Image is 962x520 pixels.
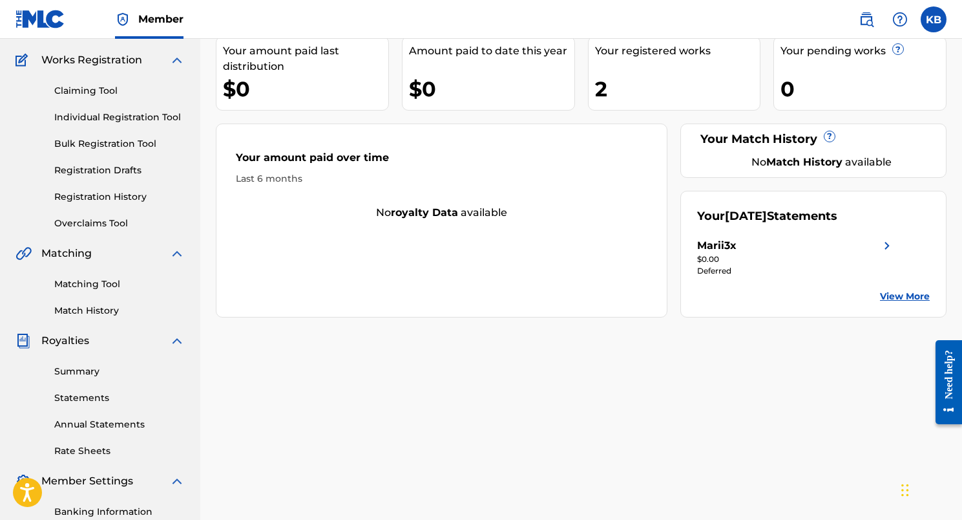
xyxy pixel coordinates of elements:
img: search [859,12,874,27]
a: Public Search [853,6,879,32]
div: 0 [780,74,946,103]
div: $0 [223,74,388,103]
div: Amount paid to date this year [409,43,574,59]
div: Last 6 months [236,172,647,186]
div: Deferred [697,265,895,277]
img: right chevron icon [879,238,895,254]
strong: royalty data [391,206,458,219]
a: Registration History [54,190,185,204]
a: Match History [54,304,185,318]
img: Top Rightsholder [115,12,131,27]
img: expand [169,52,185,68]
div: Drag [901,471,909,510]
img: expand [169,246,185,261]
div: No available [713,155,930,170]
div: Help [887,6,913,32]
span: Member Settings [41,473,133,489]
div: Your amount paid last distribution [223,43,388,74]
iframe: Resource Center [926,327,962,438]
a: View More [880,290,930,303]
span: ? [893,44,903,54]
a: Matching Tool [54,277,185,291]
iframe: Chat Widget [897,458,962,520]
div: Your amount paid over time [236,150,647,172]
strong: Match History [766,156,842,168]
a: Summary [54,365,185,378]
a: Annual Statements [54,418,185,431]
span: [DATE] [725,209,767,223]
span: Matching [41,246,92,261]
a: Statements [54,391,185,405]
img: Member Settings [16,473,31,489]
img: expand [169,333,185,349]
img: Royalties [16,333,31,349]
div: Marii3x [697,238,737,254]
div: Your Statements [697,208,837,225]
div: Your registered works [595,43,760,59]
div: $0.00 [697,254,895,265]
a: Marii3xright chevron icon$0.00Deferred [697,238,895,277]
a: Bulk Registration Tool [54,137,185,151]
img: Matching [16,246,32,261]
a: Banking Information [54,505,185,519]
span: Member [138,12,183,27]
img: MLC Logo [16,10,65,28]
a: Overclaims Tool [54,217,185,230]
img: expand [169,473,185,489]
a: Rate Sheets [54,444,185,458]
a: Claiming Tool [54,84,185,98]
div: No available [216,205,667,221]
div: Your pending works [780,43,946,59]
div: Your Match History [697,131,930,148]
div: 2 [595,74,760,103]
div: User Menu [921,6,946,32]
span: ? [824,131,835,142]
div: $0 [409,74,574,103]
span: Works Registration [41,52,142,68]
img: Works Registration [16,52,32,68]
a: Registration Drafts [54,164,185,177]
span: Royalties [41,333,89,349]
img: help [892,12,908,27]
a: Individual Registration Tool [54,111,185,124]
